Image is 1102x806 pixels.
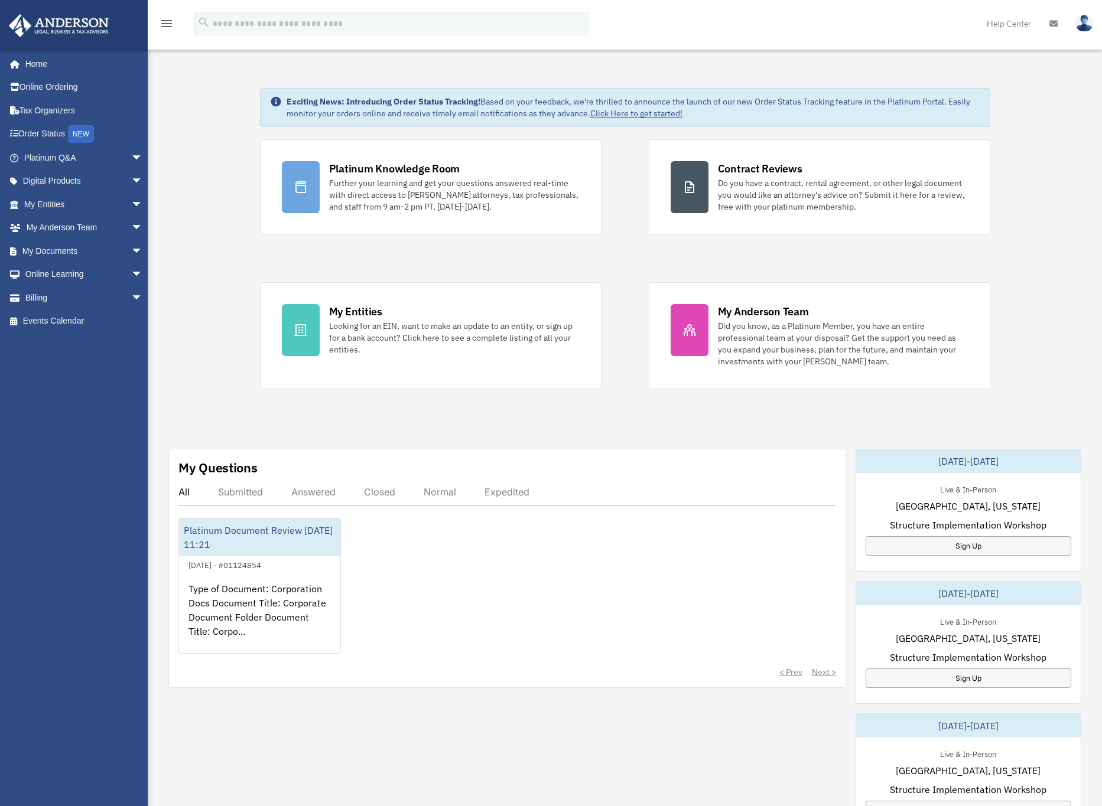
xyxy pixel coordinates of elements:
span: arrow_drop_down [131,239,155,263]
div: [DATE]-[DATE] [856,714,1081,738]
div: Type of Document: Corporation Docs Document Title: Corporate Document Folder Document Title: Corp... [179,572,340,664]
div: Further your learning and get your questions answered real-time with direct access to [PERSON_NAM... [329,177,580,213]
div: Do you have a contract, rental agreement, or other legal document you would like an attorney's ad... [718,177,968,213]
a: menu [160,21,174,31]
a: My Entities Looking for an EIN, want to make an update to an entity, or sign up for a bank accoun... [260,282,602,389]
span: arrow_drop_down [131,192,155,217]
a: Platinum Q&Aarrow_drop_down [8,146,161,169]
span: arrow_drop_down [131,263,155,287]
div: Live & In-Person [931,482,1006,495]
div: [DATE]-[DATE] [856,582,1081,605]
div: Based on your feedback, we're thrilled to announce the launch of our new Order Status Tracking fe... [287,96,980,119]
span: arrow_drop_down [131,169,155,194]
div: Answered [291,486,336,498]
span: arrow_drop_down [131,286,155,310]
div: Contract Reviews [718,161,802,176]
div: Live & In-Person [931,747,1006,759]
a: Click Here to get started! [590,108,682,119]
div: My Questions [178,459,258,477]
div: NEW [68,125,94,143]
a: My Anderson Teamarrow_drop_down [8,216,161,240]
div: My Anderson Team [718,304,809,319]
a: Platinum Knowledge Room Further your learning and get your questions answered real-time with dire... [260,139,602,235]
a: My Entitiesarrow_drop_down [8,192,161,216]
a: Sign Up [866,536,1071,556]
a: Sign Up [866,668,1071,688]
div: Closed [364,486,395,498]
span: Structure Implementation Workshop [890,518,1046,532]
div: Normal [424,486,456,498]
i: search [197,16,210,29]
a: Billingarrow_drop_down [8,286,161,309]
a: Digital Productsarrow_drop_down [8,169,161,193]
span: Structure Implementation Workshop [890,782,1046,797]
div: Submitted [218,486,263,498]
a: Online Learningarrow_drop_down [8,263,161,286]
span: [GEOGRAPHIC_DATA], [US_STATE] [896,763,1041,778]
div: [DATE]-[DATE] [856,449,1081,473]
strong: Exciting News: Introducing Order Status Tracking! [287,96,480,107]
i: menu [160,17,174,31]
img: Anderson Advisors Platinum Portal [5,14,112,37]
img: User Pic [1075,15,1093,32]
a: My Documentsarrow_drop_down [8,239,161,263]
a: Tax Organizers [8,99,161,122]
span: arrow_drop_down [131,146,155,170]
div: Did you know, as a Platinum Member, you have an entire professional team at your disposal? Get th... [718,320,968,367]
div: All [178,486,190,498]
a: Contract Reviews Do you have a contract, rental agreement, or other legal document you would like... [649,139,990,235]
div: Platinum Knowledge Room [329,161,460,176]
div: [DATE] - #01124854 [179,558,271,570]
a: Order StatusNEW [8,122,161,146]
a: Platinum Document Review [DATE] 11:21[DATE] - #01124854Type of Document: Corporation Docs Documen... [178,518,341,654]
div: Platinum Document Review [DATE] 11:21 [179,518,340,556]
div: Expedited [485,486,529,498]
a: My Anderson Team Did you know, as a Platinum Member, you have an entire professional team at your... [649,282,990,389]
span: [GEOGRAPHIC_DATA], [US_STATE] [896,631,1041,645]
div: Looking for an EIN, want to make an update to an entity, or sign up for a bank account? Click her... [329,320,580,355]
span: arrow_drop_down [131,216,155,240]
span: [GEOGRAPHIC_DATA], [US_STATE] [896,499,1041,513]
div: Live & In-Person [931,615,1006,627]
a: Online Ordering [8,76,161,99]
div: My Entities [329,304,382,319]
span: Structure Implementation Workshop [890,650,1046,664]
a: Home [8,52,155,76]
a: Events Calendar [8,309,161,333]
